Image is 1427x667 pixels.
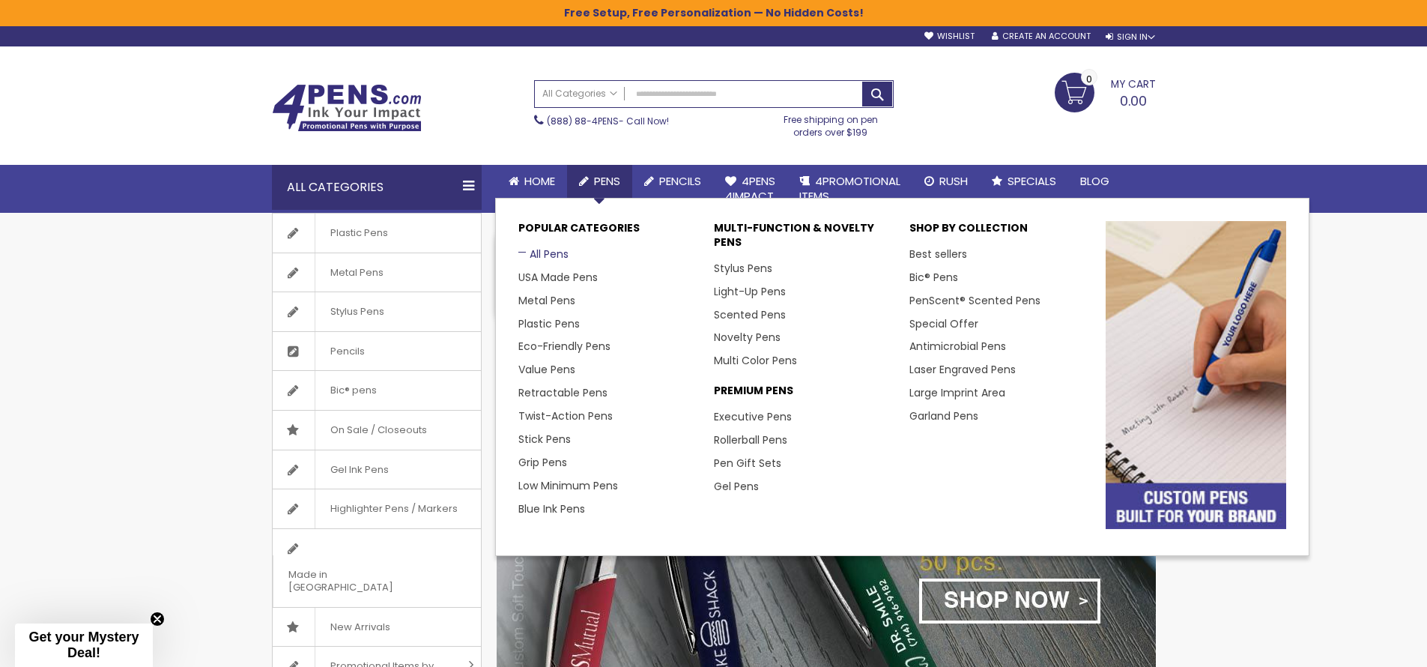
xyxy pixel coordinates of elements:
[1055,73,1156,110] a: 0.00 0
[714,330,781,345] a: Novelty Pens
[518,221,699,243] p: Popular Categories
[273,489,481,528] a: Highlighter Pens / Markers
[518,247,569,262] a: All Pens
[659,173,701,189] span: Pencils
[1080,173,1109,189] span: Blog
[518,501,585,516] a: Blue Ink Pens
[273,253,481,292] a: Metal Pens
[909,408,978,423] a: Garland Pens
[714,409,792,424] a: Executive Pens
[713,165,787,214] a: 4Pens4impact
[273,214,481,253] a: Plastic Pens
[714,221,894,257] p: Multi-Function & Novelty Pens
[315,411,442,450] span: On Sale / Closeouts
[518,316,580,331] a: Plastic Pens
[15,624,153,667] div: Get your Mystery Deal!Close teaser
[547,115,619,127] a: (888) 88-4PENS
[315,253,399,292] span: Metal Pens
[518,270,598,285] a: USA Made Pens
[518,362,575,377] a: Value Pens
[1008,173,1056,189] span: Specials
[272,84,422,132] img: 4Pens Custom Pens and Promotional Products
[714,353,797,368] a: Multi Color Pens
[315,371,392,410] span: Bic® pens
[567,165,632,198] a: Pens
[632,165,713,198] a: Pencils
[518,478,618,493] a: Low Minimum Pens
[714,456,781,471] a: Pen Gift Sets
[912,165,980,198] a: Rush
[924,31,975,42] a: Wishlist
[273,371,481,410] a: Bic® pens
[909,339,1006,354] a: Antimicrobial Pens
[315,332,380,371] span: Pencils
[273,332,481,371] a: Pencils
[714,284,786,299] a: Light-Up Pens
[273,411,481,450] a: On Sale / Closeouts
[535,81,625,106] a: All Categories
[518,432,571,447] a: Stick Pens
[714,432,787,447] a: Rollerball Pens
[524,173,555,189] span: Home
[714,479,759,494] a: Gel Pens
[725,173,775,204] span: 4Pens 4impact
[28,630,139,660] span: Get your Mystery Deal!
[315,489,473,528] span: Highlighter Pens / Markers
[1120,91,1147,110] span: 0.00
[714,384,894,405] p: Premium Pens
[518,385,608,400] a: Retractable Pens
[542,88,617,100] span: All Categories
[714,307,786,322] a: Scented Pens
[939,173,968,189] span: Rush
[1068,165,1121,198] a: Blog
[714,261,772,276] a: Stylus Pens
[273,450,481,489] a: Gel Ink Pens
[273,292,481,331] a: Stylus Pens
[547,115,669,127] span: - Call Now!
[518,408,613,423] a: Twist-Action Pens
[909,362,1016,377] a: Laser Engraved Pens
[980,165,1068,198] a: Specials
[272,165,482,210] div: All Categories
[768,108,894,138] div: Free shipping on pen orders over $199
[273,529,481,607] a: Made in [GEOGRAPHIC_DATA]
[909,316,978,331] a: Special Offer
[1303,627,1427,667] iframe: Google Customer Reviews
[1106,31,1155,43] div: Sign In
[273,608,481,647] a: New Arrivals
[315,292,399,331] span: Stylus Pens
[518,339,611,354] a: Eco-Friendly Pens
[518,455,567,470] a: Grip Pens
[1086,72,1092,86] span: 0
[909,293,1040,308] a: PenScent® Scented Pens
[315,608,405,647] span: New Arrivals
[799,173,900,204] span: 4PROMOTIONAL ITEMS
[315,214,403,253] span: Plastic Pens
[909,385,1005,400] a: Large Imprint Area
[909,221,1090,243] p: Shop By Collection
[909,247,967,262] a: Best sellers
[787,165,912,214] a: 4PROMOTIONALITEMS
[273,555,443,607] span: Made in [GEOGRAPHIC_DATA]
[1106,221,1286,529] img: custom-pens
[992,31,1091,42] a: Create an Account
[518,293,575,308] a: Metal Pens
[909,270,958,285] a: Bic® Pens
[594,173,620,189] span: Pens
[315,450,404,489] span: Gel Ink Pens
[150,612,165,627] button: Close teaser
[497,165,567,198] a: Home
